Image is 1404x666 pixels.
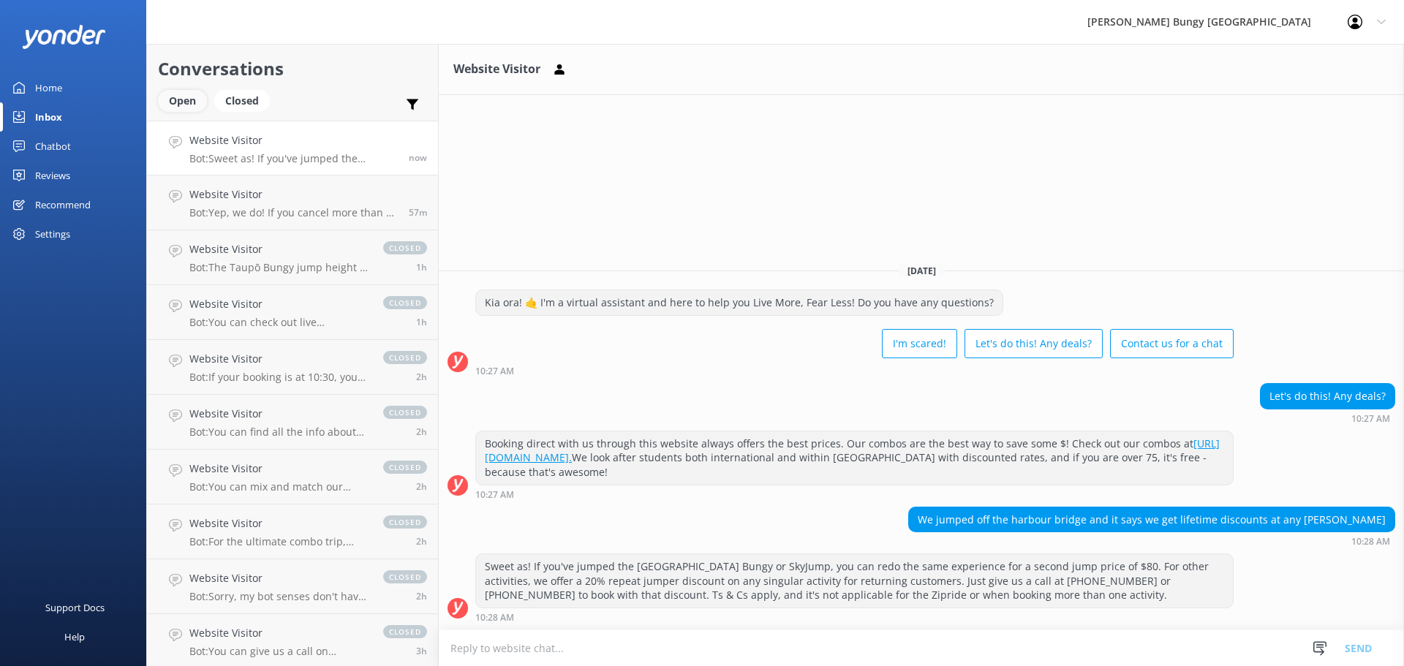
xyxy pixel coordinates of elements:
[189,515,369,531] h4: Website Visitor
[409,151,427,164] span: Sep 21 2025 10:28am (UTC +12:00) Pacific/Auckland
[416,480,427,493] span: Sep 21 2025 07:46am (UTC +12:00) Pacific/Auckland
[475,613,514,622] strong: 10:28 AM
[908,536,1395,546] div: Sep 21 2025 10:28am (UTC +12:00) Pacific/Auckland
[189,535,369,548] p: Bot: For the ultimate combo trip, here's the timing breakdown: - **[GEOGRAPHIC_DATA]**: If you're...
[453,60,540,79] h3: Website Visitor
[383,351,427,364] span: closed
[416,425,427,438] span: Sep 21 2025 07:51am (UTC +12:00) Pacific/Auckland
[64,622,85,651] div: Help
[189,461,369,477] h4: Website Visitor
[189,425,369,439] p: Bot: You can find all the info about our photo and video packages at [URL][DOMAIN_NAME]. If you'r...
[189,296,369,312] h4: Website Visitor
[189,132,398,148] h4: Website Visitor
[189,241,369,257] h4: Website Visitor
[475,367,514,376] strong: 10:27 AM
[35,73,62,102] div: Home
[475,489,1234,499] div: Sep 21 2025 10:27am (UTC +12:00) Pacific/Auckland
[147,121,438,175] a: Website VisitorBot:Sweet as! If you've jumped the [GEOGRAPHIC_DATA] Bungy or SkyJump, you can red...
[189,206,398,219] p: Bot: Yep, we do! If you cancel more than 48 hours in advance, you'll get a 100% refund, minus the...
[189,570,369,586] h4: Website Visitor
[189,480,369,493] p: Bot: You can mix and match our activities for combo prices, except for the Zipride. If you can't ...
[189,590,369,603] p: Bot: Sorry, my bot senses don't have an answer for that, please try and rephrase your question, I...
[899,265,945,277] span: [DATE]
[475,366,1234,376] div: Sep 21 2025 10:27am (UTC +12:00) Pacific/Auckland
[189,316,369,329] p: Bot: You can check out live availability and book the Auckland Skyjump on our website at [URL][DO...
[189,152,398,165] p: Bot: Sweet as! If you've jumped the [GEOGRAPHIC_DATA] Bungy or SkyJump, you can redo the same exp...
[1351,537,1390,546] strong: 10:28 AM
[147,175,438,230] a: Website VisitorBot:Yep, we do! If you cancel more than 48 hours in advance, you'll get a 100% ref...
[147,504,438,559] a: Website VisitorBot:For the ultimate combo trip, here's the timing breakdown: - **[GEOGRAPHIC_DATA...
[147,559,438,614] a: Website VisitorBot:Sorry, my bot senses don't have an answer for that, please try and rephrase yo...
[189,186,398,203] h4: Website Visitor
[147,450,438,504] a: Website VisitorBot:You can mix and match our activities for combo prices, except for the Zipride....
[383,296,427,309] span: closed
[909,507,1394,532] div: We jumped off the harbour bridge and it says we get lifetime discounts at any [PERSON_NAME]
[476,554,1233,608] div: Sweet as! If you've jumped the [GEOGRAPHIC_DATA] Bungy or SkyJump, you can redo the same experien...
[147,230,438,285] a: Website VisitorBot:The Taupō Bungy jump height is 47 meters, launching you over the stunning Waik...
[416,590,427,602] span: Sep 21 2025 07:44am (UTC +12:00) Pacific/Auckland
[189,351,369,367] h4: Website Visitor
[35,102,62,132] div: Inbox
[383,406,427,419] span: closed
[147,285,438,340] a: Website VisitorBot:You can check out live availability and book the Auckland Skyjump on our websi...
[35,161,70,190] div: Reviews
[189,371,369,384] p: Bot: If your booking is at 10:30, you should arrive at 10:00 to check in for the Free Bungy Bus. ...
[1260,413,1395,423] div: Sep 21 2025 10:27am (UTC +12:00) Pacific/Auckland
[189,645,369,658] p: Bot: You can give us a call on [PHONE_NUMBER] or [PHONE_NUMBER] to chat with a crew member. Our o...
[1110,329,1234,358] button: Contact us for a chat
[147,395,438,450] a: Website VisitorBot:You can find all the info about our photo and video packages at [URL][DOMAIN_N...
[383,570,427,583] span: closed
[416,645,427,657] span: Sep 21 2025 07:16am (UTC +12:00) Pacific/Auckland
[22,25,106,49] img: yonder-white-logo.png
[416,371,427,383] span: Sep 21 2025 07:58am (UTC +12:00) Pacific/Auckland
[158,55,427,83] h2: Conversations
[882,329,957,358] button: I'm scared!
[214,92,277,108] a: Closed
[476,431,1233,485] div: Booking direct with us through this website always offers the best prices. Our combos are the bes...
[409,206,427,219] span: Sep 21 2025 09:31am (UTC +12:00) Pacific/Auckland
[383,461,427,474] span: closed
[1261,384,1394,409] div: Let's do this! Any deals?
[383,515,427,529] span: closed
[189,261,369,274] p: Bot: The Taupō Bungy jump height is 47 meters, launching you over the stunning Waikato River. Get...
[35,219,70,249] div: Settings
[416,261,427,273] span: Sep 21 2025 09:15am (UTC +12:00) Pacific/Auckland
[485,436,1220,465] a: [URL][DOMAIN_NAME].
[158,90,207,112] div: Open
[476,290,1003,315] div: Kia ora! 🤙 I'm a virtual assistant and here to help you Live More, Fear Less! Do you have any que...
[147,340,438,395] a: Website VisitorBot:If your booking is at 10:30, you should arrive at 10:00 to check in for the Fr...
[158,92,214,108] a: Open
[383,625,427,638] span: closed
[475,612,1234,622] div: Sep 21 2025 10:28am (UTC +12:00) Pacific/Auckland
[416,535,427,548] span: Sep 21 2025 07:46am (UTC +12:00) Pacific/Auckland
[45,593,105,622] div: Support Docs
[965,329,1103,358] button: Let's do this! Any deals?
[189,625,369,641] h4: Website Visitor
[35,132,71,161] div: Chatbot
[383,241,427,254] span: closed
[35,190,91,219] div: Recommend
[475,491,514,499] strong: 10:27 AM
[189,406,369,422] h4: Website Visitor
[1351,415,1390,423] strong: 10:27 AM
[416,316,427,328] span: Sep 21 2025 08:31am (UTC +12:00) Pacific/Auckland
[214,90,270,112] div: Closed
